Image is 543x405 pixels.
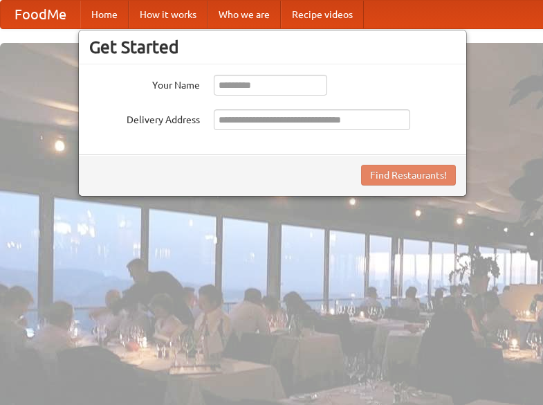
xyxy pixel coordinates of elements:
[1,1,80,28] a: FoodMe
[89,109,200,127] label: Delivery Address
[361,165,456,186] button: Find Restaurants!
[89,75,200,92] label: Your Name
[281,1,364,28] a: Recipe videos
[89,37,456,57] h3: Get Started
[208,1,281,28] a: Who we are
[80,1,129,28] a: Home
[129,1,208,28] a: How it works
